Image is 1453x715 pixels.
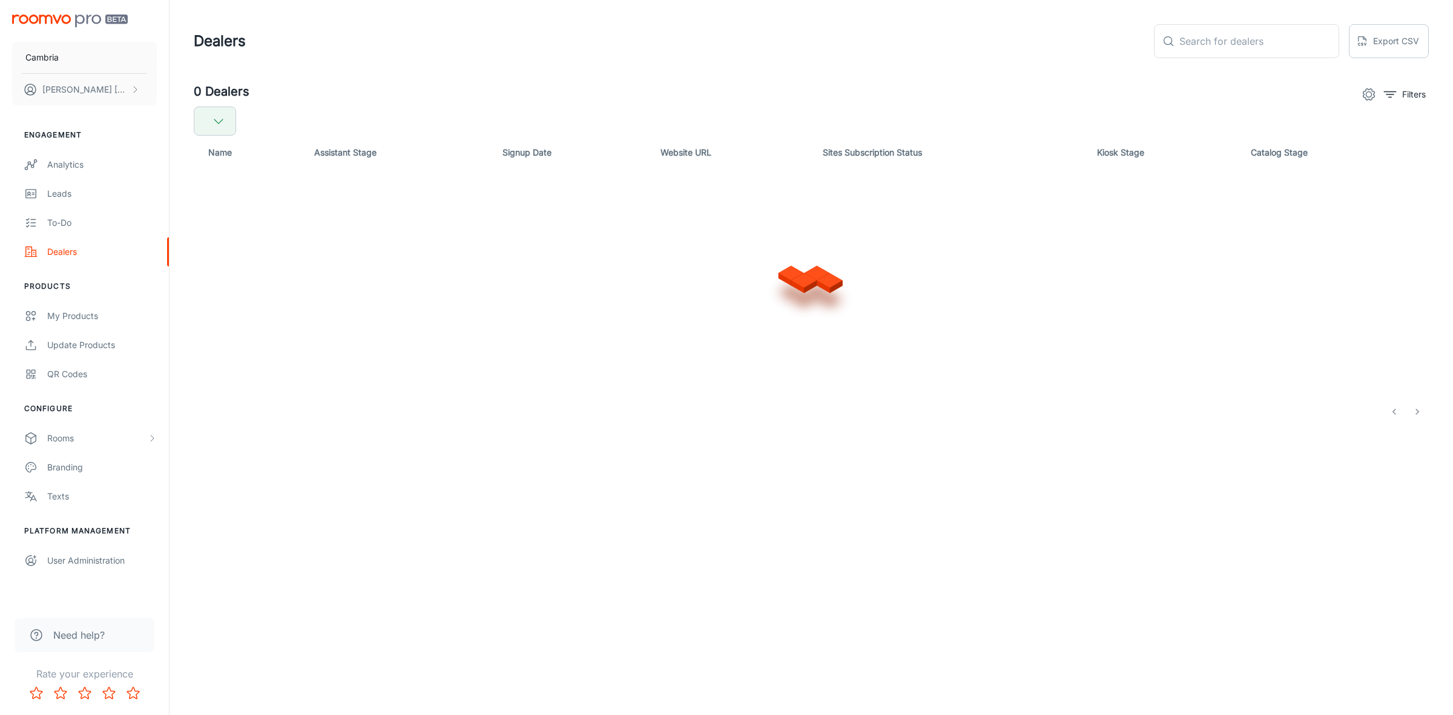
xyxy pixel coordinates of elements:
[1087,136,1241,170] th: Kiosk Stage
[1349,24,1429,58] button: Export CSV
[47,461,157,474] div: Branding
[194,136,305,170] th: Name
[12,15,128,27] img: Roomvo PRO Beta
[1402,88,1426,101] p: Filters
[1357,82,1381,107] button: settings
[651,136,813,170] th: Website URL
[42,83,128,96] p: [PERSON_NAME] [PERSON_NAME]
[47,309,157,323] div: My Products
[47,216,157,229] div: To-do
[1383,402,1429,421] nav: pagination navigation
[813,136,1087,170] th: Sites Subscription Status
[493,136,651,170] th: Signup Date
[47,432,147,445] div: Rooms
[12,74,157,105] button: [PERSON_NAME] [PERSON_NAME]
[47,245,157,259] div: Dealers
[1241,136,1429,170] th: Catalog Stage
[47,187,157,200] div: Leads
[1381,85,1429,104] button: filter
[47,367,157,381] div: QR Codes
[305,136,493,170] th: Assistant Stage
[1179,24,1339,58] input: Search for dealers
[25,51,59,64] p: Cambria
[194,82,249,102] h5: 0 Dealers
[12,42,157,73] button: Cambria
[194,30,246,52] h1: Dealers
[47,158,157,171] div: Analytics
[47,338,157,352] div: Update Products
